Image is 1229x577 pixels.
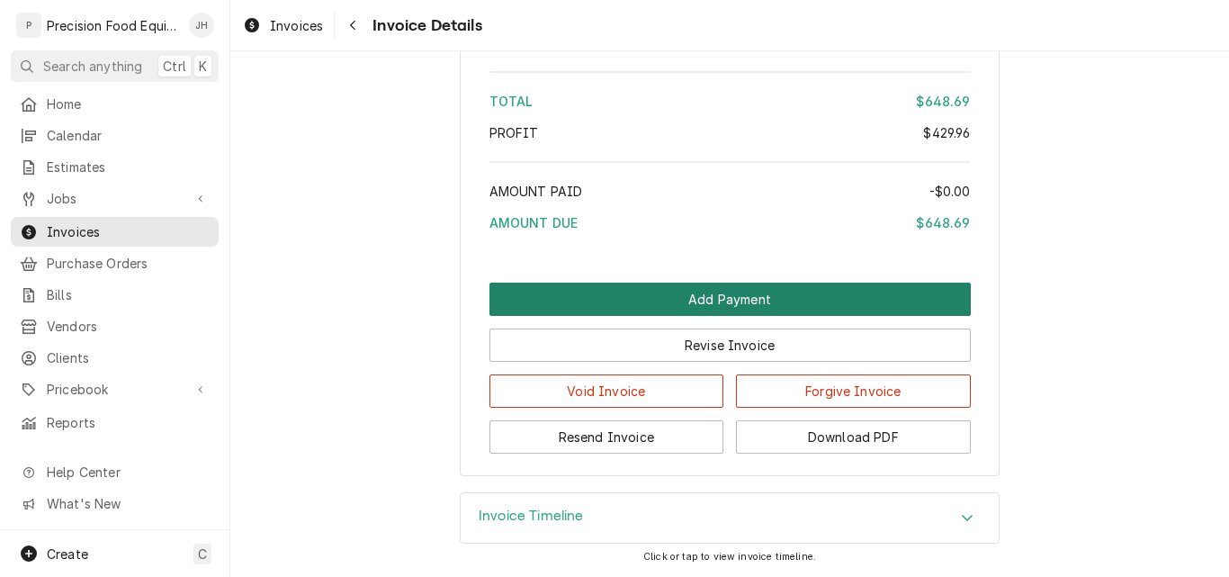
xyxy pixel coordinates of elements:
div: -$0.00 [929,182,971,201]
a: Vendors [11,311,219,341]
a: Go to Help Center [11,457,219,487]
div: $648.69 [916,213,970,232]
div: $429.96 [923,123,970,142]
span: Create [47,546,88,562]
button: Void Invoice [489,374,724,408]
span: Click or tap to view invoice timeline. [643,551,816,563]
button: Accordion Details Expand Trigger [461,493,999,544]
a: Home [11,89,219,119]
a: Clients [11,343,219,373]
span: Search anything [43,57,142,76]
a: Go to Jobs [11,184,219,213]
span: Bills [47,285,210,304]
button: Resend Invoice [489,420,724,454]
div: Button Group Row [489,408,971,454]
div: Amount Paid [489,182,971,201]
div: Button Group [489,283,971,454]
button: Forgive Invoice [736,374,971,408]
span: Jobs [47,189,183,208]
span: Amount Due [489,215,579,230]
div: Invoice Timeline [460,492,1000,545]
button: Revise Invoice [489,329,971,362]
span: Profit [489,125,539,140]
div: JH [189,13,214,38]
button: Download PDF [736,420,971,454]
span: Invoices [270,16,323,35]
span: Ctrl [163,57,186,76]
a: Invoices [11,217,219,247]
span: Invoice Details [367,14,481,38]
a: Invoices [236,11,330,41]
a: Purchase Orders [11,248,219,278]
span: Pricebook [47,380,183,399]
span: Clients [47,348,210,367]
div: Profit [489,123,971,142]
div: Button Group Row [489,362,971,408]
span: Total [489,94,534,109]
span: What's New [47,494,208,513]
h3: Invoice Timeline [479,508,584,525]
div: Button Group Row [489,283,971,316]
button: Add Payment [489,283,971,316]
a: Bills [11,280,219,310]
div: Accordion Header [461,493,999,544]
button: Navigate back [338,11,367,40]
span: Vendors [47,317,210,336]
span: C [198,545,207,563]
div: P [16,13,41,38]
div: Amount Due [489,213,971,232]
span: Purchase Orders [47,254,210,273]
span: K [199,57,207,76]
div: Jason Hertel's Avatar [189,13,214,38]
span: Amount Paid [489,184,583,199]
div: Precision Food Equipment LLC [47,16,179,35]
a: Go to Pricebook [11,374,219,404]
a: Calendar [11,121,219,150]
a: Go to What's New [11,489,219,518]
a: Estimates [11,152,219,182]
span: Invoices [47,222,210,241]
span: Calendar [47,126,210,145]
span: Estimates [47,158,210,176]
a: Reports [11,408,219,437]
button: Search anythingCtrlK [11,50,219,82]
span: Reports [47,413,210,432]
div: Button Group Row [489,316,971,362]
div: Total [489,92,971,111]
span: Home [47,95,210,113]
div: $648.69 [916,92,970,111]
span: Help Center [47,463,208,482]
